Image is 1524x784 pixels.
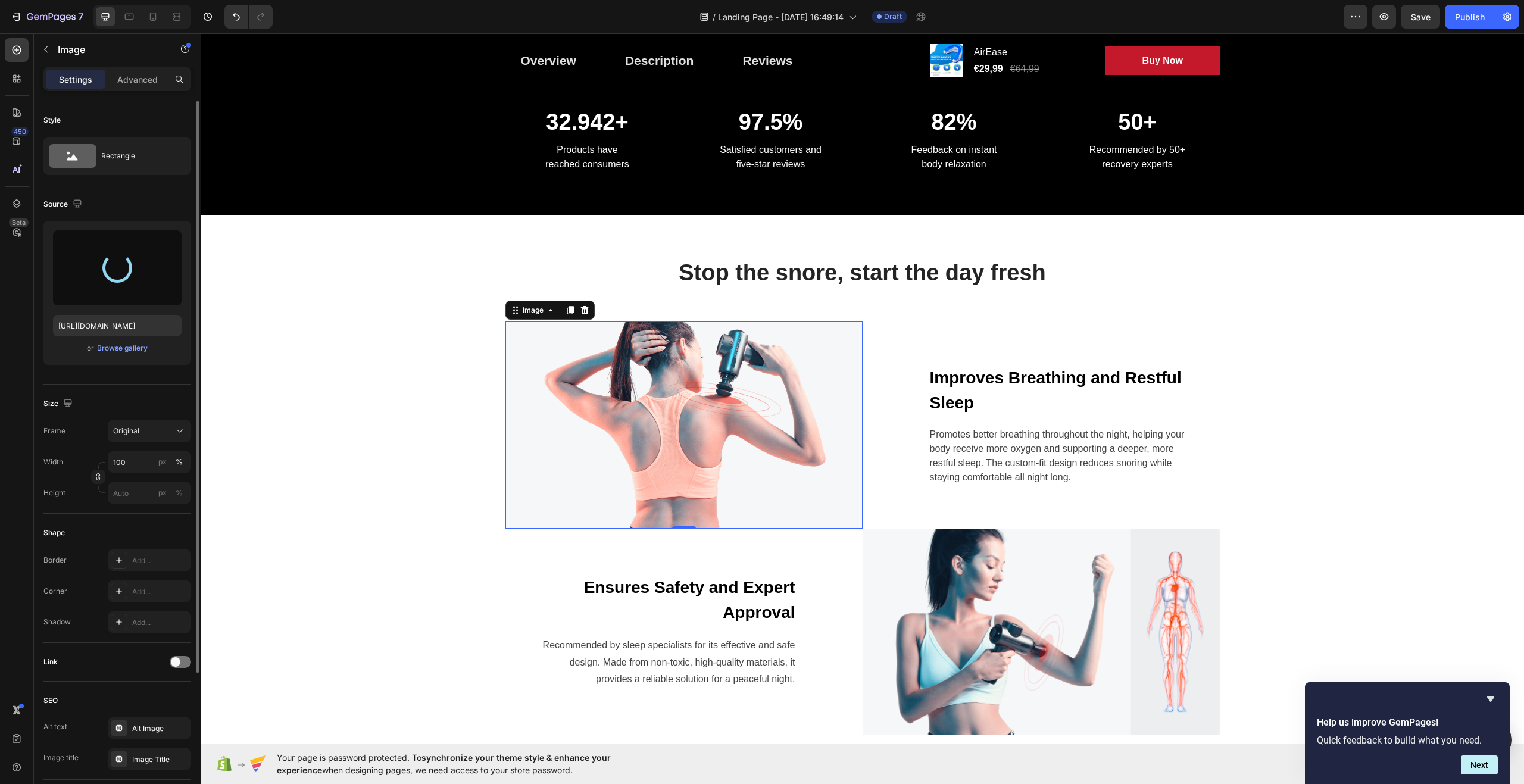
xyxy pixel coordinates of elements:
[132,555,188,566] div: Add...
[729,394,985,451] p: Promotes better breathing throughout the night, helping your body receive more oxygen and support...
[113,426,139,436] span: Original
[43,457,63,467] label: Width
[43,695,58,706] div: SEO
[1484,692,1498,706] button: Hide survey
[277,752,611,775] span: synchronize your theme style & enhance your experience
[132,723,188,734] div: Alt Image
[78,10,83,24] p: 7
[338,602,596,656] div: Rich Text Editor. Editing area: main
[339,542,595,592] p: Ensures Safety and Expert Approval
[306,110,468,138] p: Products have reached consumers
[132,754,188,765] div: Image Title
[43,196,85,213] div: Source
[1317,735,1498,746] p: Quick feedback to build what you need.
[87,341,94,355] span: or
[176,457,183,467] div: %
[43,721,67,732] div: Alt text
[117,73,158,86] p: Advanced
[108,482,191,504] input: px%
[43,115,61,126] div: Style
[155,486,170,500] button: %
[320,271,345,282] div: Image
[132,617,188,628] div: Add...
[662,495,1019,702] img: Alt Image
[339,604,595,655] p: Recommended by sleep specialists for its effective and safe design. Made from non-toxic, high-qua...
[1445,5,1495,29] button: Publish
[305,288,662,495] img: Alt Image
[1401,5,1440,29] button: Save
[53,315,182,336] input: https://example.com/image.jpg
[5,5,89,29] button: 7
[476,226,848,254] p: Stop the snore, start the day fresh
[474,225,850,255] h2: Rich Text Editor. Editing area: main
[43,586,67,596] div: Corner
[108,420,191,442] button: Original
[673,76,835,103] p: 82%
[43,426,65,436] label: Frame
[1317,716,1498,730] h2: Help us improve GemPages!
[43,396,75,412] div: Size
[489,110,651,138] p: Satisfied customers and five-star reviews
[9,218,29,227] div: Beta
[728,331,986,383] div: Rich Text Editor. Editing area: main
[729,332,985,382] p: Improves Breathing and Restful Sleep
[158,488,167,498] div: px
[58,42,159,57] p: Image
[728,393,986,452] div: Rich Text Editor. Editing area: main
[43,488,65,498] label: Height
[43,752,79,763] div: Image title
[1411,12,1431,22] span: Save
[43,657,58,667] div: Link
[97,343,148,354] div: Browse gallery
[108,451,191,473] input: px%
[277,751,657,776] span: Your page is password protected. To when designing pages, we need access to your store password.
[856,76,1018,103] p: 50+
[11,127,29,136] div: 450
[1461,755,1498,774] button: Next question
[101,142,174,170] div: Rectangle
[718,11,844,23] span: Landing Page - [DATE] 16:49:14
[59,73,92,86] p: Settings
[155,455,170,469] button: %
[43,617,71,627] div: Shadow
[172,455,186,469] button: px
[884,11,902,22] span: Draft
[201,33,1524,744] iframe: Design area
[176,488,183,498] div: %
[1317,692,1498,774] div: Help us improve GemPages!
[96,342,148,354] button: Browse gallery
[489,76,651,103] p: 97.5%
[338,541,596,593] div: Rich Text Editor. Editing area: main
[1455,11,1485,23] div: Publish
[306,76,468,103] p: 32.942+
[224,5,273,29] div: Undo/Redo
[43,555,67,566] div: Border
[713,11,716,23] span: /
[158,457,167,467] div: px
[856,110,1018,138] p: Recommended by 50+ recovery experts
[172,486,186,500] button: px
[132,586,188,597] div: Add...
[673,110,835,138] p: Feedback on instant body relaxation
[43,527,65,538] div: Shape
